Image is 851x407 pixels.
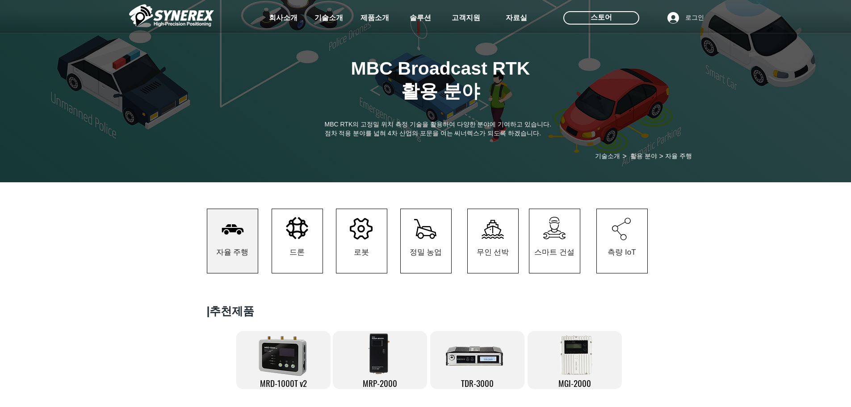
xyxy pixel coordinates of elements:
a: MRD-1000T v2 [236,331,331,389]
span: 로봇 [354,247,369,257]
a: MRP-2000 [333,331,427,389]
a: 고객지원 [444,9,488,27]
iframe: Wix Chat [748,369,851,407]
span: 드론 [289,247,305,257]
a: 자율 주행 [660,151,698,161]
span: 자료실 [506,13,527,23]
span: 제품소개 [361,13,389,23]
a: 측량 IoT [596,209,648,273]
a: 회사소개 [261,9,306,27]
a: 정밀 농업 [400,209,452,273]
span: 스토어 [591,13,612,22]
div: 스토어 [563,11,639,25]
a: 제품소개 [352,9,397,27]
span: 스마트 건설 [534,247,574,257]
img: 씨너렉스_White_simbol_대지 1.png [129,2,214,29]
span: 무인 선박 [477,247,509,257]
img: MRP-2000-removebg-preview.png [367,331,394,376]
a: 자율 주행 [207,209,258,273]
a: 무인 선박 [467,209,519,273]
span: 활용 분야 [630,152,657,160]
span: 솔루션 [410,13,431,23]
span: 자율 주행 [216,247,249,257]
a: 기술소개 [591,151,625,161]
span: 고객지원 [452,13,480,23]
img: TDR-3000-removebg-preview.png [444,331,510,376]
span: 자율 주행 [665,152,692,160]
span: MRD-1000T v2 [260,377,307,389]
a: TDR-3000 [430,331,524,389]
span: 측량 IoT [608,247,636,257]
span: 로그인 [682,13,707,22]
span: > [623,152,627,160]
img: 제목 없음-3.png [253,331,313,380]
a: MGI-2000 [528,331,622,389]
span: 기술소개 [595,152,620,160]
span: 회사소개 [269,13,298,23]
a: 로봇 [336,209,387,273]
button: 로그인 [661,9,710,26]
span: ​|추천제품 [207,305,255,317]
a: 스마트 건설 [529,209,580,273]
span: 정밀 농업 [410,247,442,257]
span: MGI-2000 [558,377,591,389]
a: 활용 분야 [625,151,663,161]
a: 솔루션 [398,9,443,27]
a: 자료실 [494,9,539,27]
span: 기술소개 [314,13,343,23]
span: MRP-2000 [363,377,397,389]
span: > [659,152,663,160]
span: TDR-3000 [461,377,494,389]
img: MGI2000_front-removebg-preview.png [556,334,596,378]
a: 드론 [272,209,323,273]
a: 기술소개 [306,9,351,27]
